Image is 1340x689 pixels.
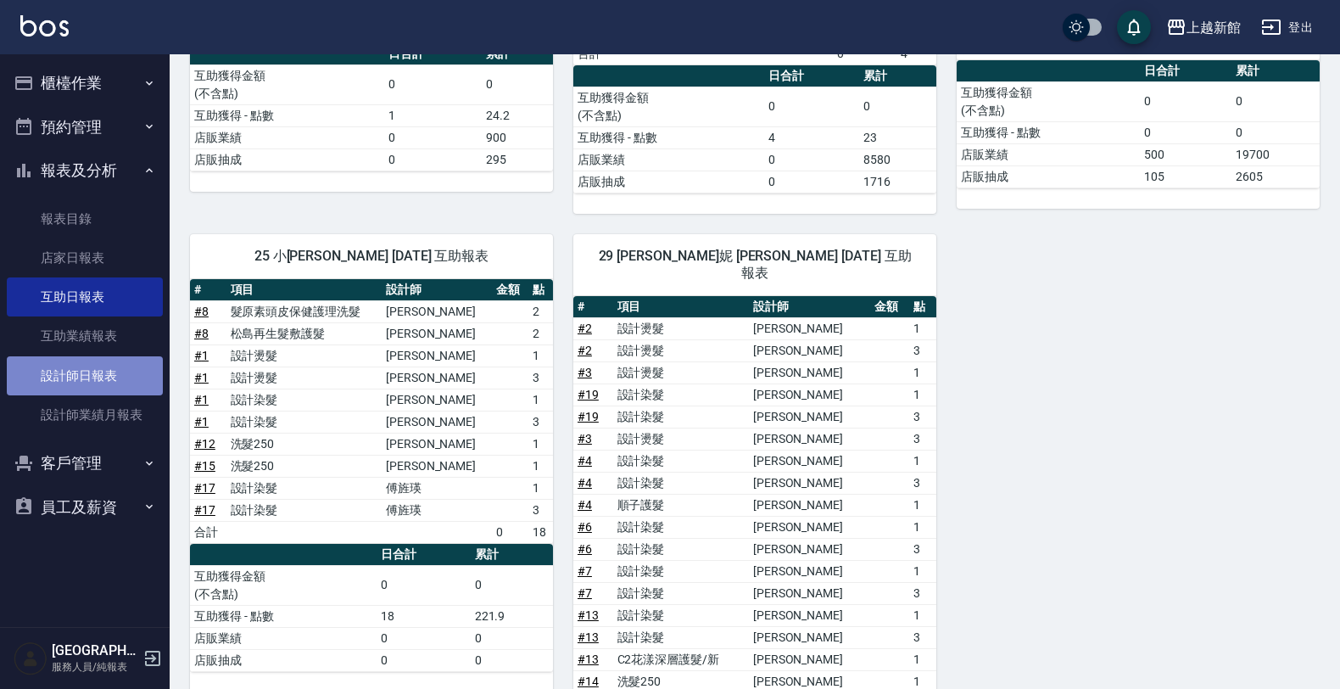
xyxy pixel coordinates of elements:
[613,450,749,472] td: 設計染髮
[573,126,764,148] td: 互助獲得 - 點數
[870,296,910,318] th: 金額
[578,586,592,600] a: #7
[764,126,860,148] td: 4
[190,565,377,605] td: 互助獲得金額 (不含點)
[194,349,209,362] a: #1
[190,544,553,672] table: a dense table
[20,15,69,36] img: Logo
[749,494,870,516] td: [PERSON_NAME]
[957,143,1140,165] td: 店販業績
[578,520,592,534] a: #6
[1140,121,1231,143] td: 0
[377,544,470,566] th: 日合計
[7,61,163,105] button: 櫃檯作業
[1140,165,1231,188] td: 105
[190,64,384,104] td: 互助獲得金額 (不含點)
[1231,165,1320,188] td: 2605
[578,454,592,468] a: #4
[377,627,470,649] td: 0
[382,300,493,322] td: [PERSON_NAME]
[957,165,1140,188] td: 店販抽成
[382,499,493,521] td: 傅旌瑛
[226,322,382,344] td: 松島再生髮敷護髮
[7,238,163,277] a: 店家日報表
[578,344,592,357] a: #2
[7,485,163,529] button: 員工及薪資
[613,384,749,406] td: 設計染髮
[859,171,936,193] td: 1716
[190,605,377,627] td: 互助獲得 - 點數
[384,104,482,126] td: 1
[578,653,599,666] a: #13
[382,322,493,344] td: [PERSON_NAME]
[749,339,870,361] td: [PERSON_NAME]
[1254,12,1320,43] button: 登出
[382,279,493,301] th: 設計師
[382,411,493,433] td: [PERSON_NAME]
[749,604,870,626] td: [PERSON_NAME]
[226,455,382,477] td: 洗髮250
[377,565,470,605] td: 0
[909,648,936,670] td: 1
[764,65,860,87] th: 日合計
[764,171,860,193] td: 0
[377,649,470,671] td: 0
[1140,143,1231,165] td: 500
[909,428,936,450] td: 3
[613,626,749,648] td: 設計染髮
[384,126,482,148] td: 0
[471,649,553,671] td: 0
[613,604,749,626] td: 設計染髮
[909,296,936,318] th: 點
[909,406,936,428] td: 3
[909,494,936,516] td: 1
[382,455,493,477] td: [PERSON_NAME]
[613,472,749,494] td: 設計染髮
[578,498,592,512] a: #4
[573,65,936,193] table: a dense table
[909,450,936,472] td: 1
[613,361,749,384] td: 設計燙髮
[194,371,209,384] a: #1
[482,104,553,126] td: 24.2
[764,87,860,126] td: 0
[613,582,749,604] td: 設計染髮
[190,43,553,171] table: a dense table
[528,322,553,344] td: 2
[1231,81,1320,121] td: 0
[384,64,482,104] td: 0
[382,477,493,499] td: 傅旌瑛
[909,317,936,339] td: 1
[573,148,764,171] td: 店販業績
[482,64,553,104] td: 0
[190,279,226,301] th: #
[613,648,749,670] td: C2花漾深層護髮/新
[909,361,936,384] td: 1
[909,560,936,582] td: 1
[528,411,553,433] td: 3
[7,148,163,193] button: 報表及分析
[528,300,553,322] td: 2
[578,608,599,622] a: #13
[1231,60,1320,82] th: 累計
[7,395,163,434] a: 設計師業績月報表
[613,560,749,582] td: 設計染髮
[749,560,870,582] td: [PERSON_NAME]
[957,81,1140,121] td: 互助獲得金額 (不含點)
[1140,81,1231,121] td: 0
[578,675,599,688] a: #14
[194,393,209,406] a: #1
[909,626,936,648] td: 3
[382,389,493,411] td: [PERSON_NAME]
[226,499,382,521] td: 設計染髮
[471,544,553,566] th: 累計
[190,279,553,544] table: a dense table
[613,406,749,428] td: 設計染髮
[749,406,870,428] td: [PERSON_NAME]
[528,499,553,521] td: 3
[578,322,592,335] a: #2
[578,564,592,578] a: #7
[909,472,936,494] td: 3
[226,279,382,301] th: 項目
[909,384,936,406] td: 1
